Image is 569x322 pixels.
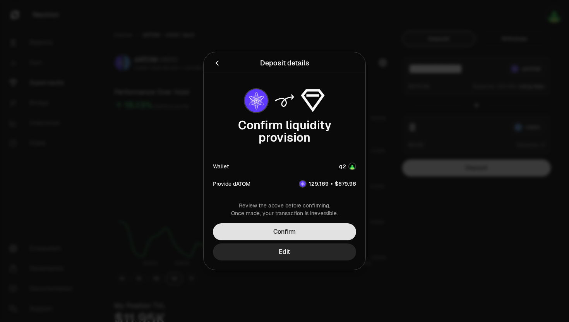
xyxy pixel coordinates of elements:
img: Account Image [348,163,356,170]
button: Back [213,58,221,69]
div: Provide dATOM [213,180,250,188]
img: dATOM Logo [300,181,306,187]
button: Edit [213,243,356,260]
div: Review the above before confirming. Once made, your transaction is irreversible. [213,202,356,217]
div: Deposit details [260,58,309,69]
button: q2 [339,163,356,170]
div: Wallet [213,163,229,170]
button: Confirm [213,223,356,240]
div: Confirm liquidity provision [213,119,356,144]
div: q2 [339,163,346,170]
img: dATOM Logo [245,89,268,112]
